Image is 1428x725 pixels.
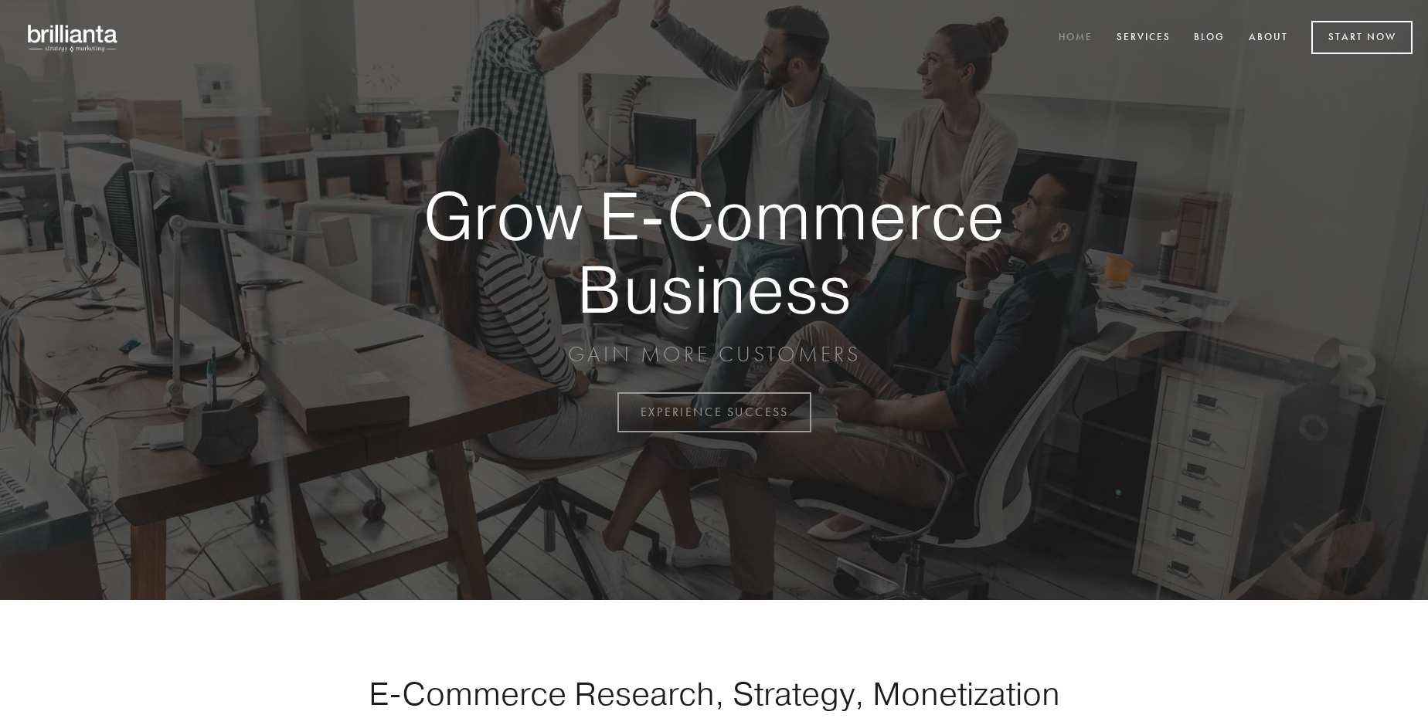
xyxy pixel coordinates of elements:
img: brillianta - research, strategy, marketing [15,15,131,60]
a: Home [1049,25,1103,51]
strong: Grow E-Commerce Business [369,179,1059,325]
p: GAIN MORE CUSTOMERS [369,340,1059,368]
a: Blog [1184,25,1235,51]
a: EXPERIENCE SUCCESS [617,392,811,432]
a: Start Now [1311,21,1413,54]
a: About [1239,25,1298,51]
a: Services [1107,25,1181,51]
h1: E-Commerce Research, Strategy, Monetization [320,674,1108,713]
